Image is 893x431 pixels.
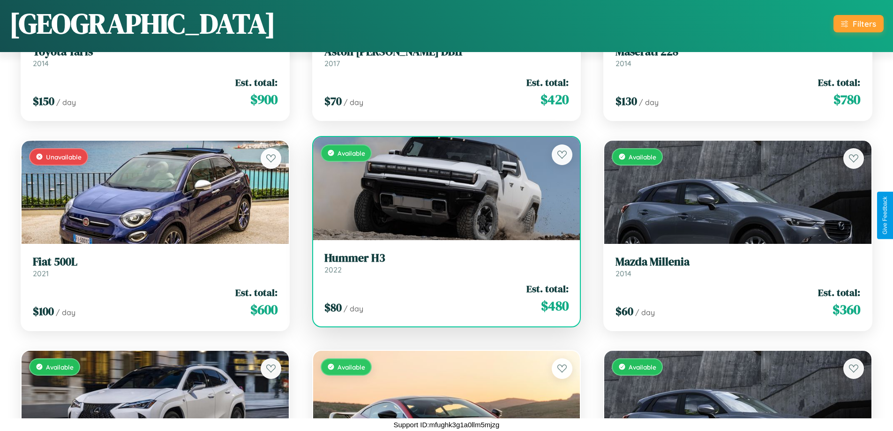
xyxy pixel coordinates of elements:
h3: Fiat 500L [33,255,278,269]
span: $ 480 [541,296,569,315]
h3: Mazda Millenia [615,255,860,269]
span: Est. total: [235,76,278,89]
div: Filters [853,19,876,29]
span: Est. total: [526,282,569,295]
span: Est. total: [818,286,860,299]
span: / day [344,98,363,107]
span: Available [46,363,74,371]
span: Available [629,153,656,161]
span: 2014 [615,269,631,278]
span: 2014 [33,59,49,68]
h3: Aston [PERSON_NAME] DB11 [324,45,569,59]
span: $ 60 [615,303,633,319]
span: 2017 [324,59,340,68]
span: Available [338,149,365,157]
span: $ 130 [615,93,637,109]
span: $ 80 [324,300,342,315]
p: Support ID: mfughk3g1a0llm5mjzg [394,418,500,431]
h3: Maserati 228 [615,45,860,59]
span: $ 600 [250,300,278,319]
span: $ 900 [250,90,278,109]
h3: Hummer H3 [324,251,569,265]
span: $ 780 [833,90,860,109]
span: Available [629,363,656,371]
span: 2014 [615,59,631,68]
span: / day [639,98,659,107]
span: Est. total: [818,76,860,89]
span: / day [56,98,76,107]
span: Est. total: [235,286,278,299]
span: $ 420 [540,90,569,109]
a: Mazda Millenia2014 [615,255,860,278]
span: / day [56,308,75,317]
span: Est. total: [526,76,569,89]
h3: Toyota Yaris [33,45,278,59]
span: $ 150 [33,93,54,109]
span: 2022 [324,265,342,274]
span: 2021 [33,269,49,278]
a: Fiat 500L2021 [33,255,278,278]
a: Hummer H32022 [324,251,569,274]
span: $ 360 [833,300,860,319]
h1: [GEOGRAPHIC_DATA] [9,4,276,43]
span: $ 70 [324,93,342,109]
a: Toyota Yaris2014 [33,45,278,68]
span: / day [344,304,363,313]
span: $ 100 [33,303,54,319]
div: Give Feedback [882,197,888,234]
span: Unavailable [46,153,82,161]
a: Aston [PERSON_NAME] DB112017 [324,45,569,68]
span: / day [635,308,655,317]
a: Maserati 2282014 [615,45,860,68]
span: Available [338,363,365,371]
button: Filters [833,15,884,32]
